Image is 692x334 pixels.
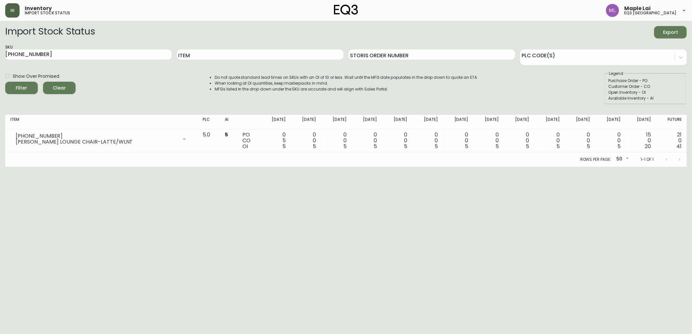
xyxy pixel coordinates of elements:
div: 0 0 [418,132,438,149]
li: MFGs listed in the drop down under the SKU are accurate and will align with Sales Portal. [215,86,478,92]
span: 5 [343,143,347,150]
span: 5 [526,143,529,150]
span: Show Over Promised [13,73,59,80]
span: 5 [225,131,228,138]
div: 0 0 [540,132,560,149]
div: 0 0 [509,132,529,149]
div: 50 [614,154,630,165]
span: Clear [48,84,70,92]
legend: Legend [608,71,624,77]
div: Customer Order - CO [608,84,683,90]
th: [DATE] [443,115,473,129]
th: [DATE] [413,115,443,129]
h2: Import Stock Status [5,26,95,38]
p: Rows per page: [580,157,611,162]
span: 5 [587,143,590,150]
button: Export [654,26,687,38]
div: Available Inventory - AI [608,95,683,101]
span: 5 [282,143,286,150]
div: 0 0 [570,132,590,149]
span: 5 [465,143,469,150]
div: 0 0 [600,132,620,149]
div: 0 0 [357,132,377,149]
span: Export [659,28,682,36]
span: 5 [496,143,499,150]
div: Purchase Order - PO [608,78,683,84]
div: 0 0 [387,132,407,149]
button: Filter [5,82,38,94]
th: [DATE] [565,115,595,129]
span: 5 [556,143,560,150]
th: [DATE] [626,115,656,129]
span: Maple Lai [624,6,651,11]
th: [DATE] [352,115,382,129]
span: 5 [435,143,438,150]
span: 5 [374,143,377,150]
div: 0 0 [296,132,316,149]
div: [PERSON_NAME] LOUNGE CHAIR-LATTE/WLNT [16,139,178,145]
span: 5 [404,143,408,150]
div: PO CO [242,132,255,149]
th: [DATE] [504,115,534,129]
th: [DATE] [321,115,352,129]
li: Do not quote standard lead times on SKUs with an OI of 10 or less. Wait until the MFG date popula... [215,75,478,80]
img: 61e28cffcf8cc9f4e300d877dd684943 [606,4,619,17]
div: 0 0 [479,132,499,149]
th: [DATE] [535,115,565,129]
h5: import stock status [25,11,70,15]
div: [PHONE_NUMBER] [16,133,178,139]
th: [DATE] [474,115,504,129]
span: Inventory [25,6,52,11]
h5: eq3 [GEOGRAPHIC_DATA] [624,11,676,15]
th: Item [5,115,197,129]
li: When looking at OI quantities, keep masterpacks in mind. [215,80,478,86]
th: [DATE] [595,115,626,129]
div: Filter [16,84,27,92]
th: [DATE] [260,115,291,129]
th: [DATE] [291,115,321,129]
div: 21 0 [661,132,682,149]
div: 0 0 [326,132,346,149]
th: [DATE] [382,115,412,129]
p: 1-1 of 1 [641,157,654,162]
div: 0 5 [266,132,285,149]
td: 5.0 [197,129,220,152]
div: 15 0 [631,132,651,149]
span: 41 [676,143,682,150]
button: Clear [43,82,76,94]
img: logo [334,5,358,15]
th: PLC [197,115,220,129]
div: [PHONE_NUMBER][PERSON_NAME] LOUNGE CHAIR-LATTE/WLNT [10,132,192,146]
th: Future [656,115,687,129]
span: OI [242,143,248,150]
div: Open Inventory - OI [608,90,683,95]
th: AI [220,115,238,129]
span: 20 [645,143,651,150]
div: 0 0 [448,132,468,149]
span: 5 [617,143,621,150]
span: 5 [313,143,316,150]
